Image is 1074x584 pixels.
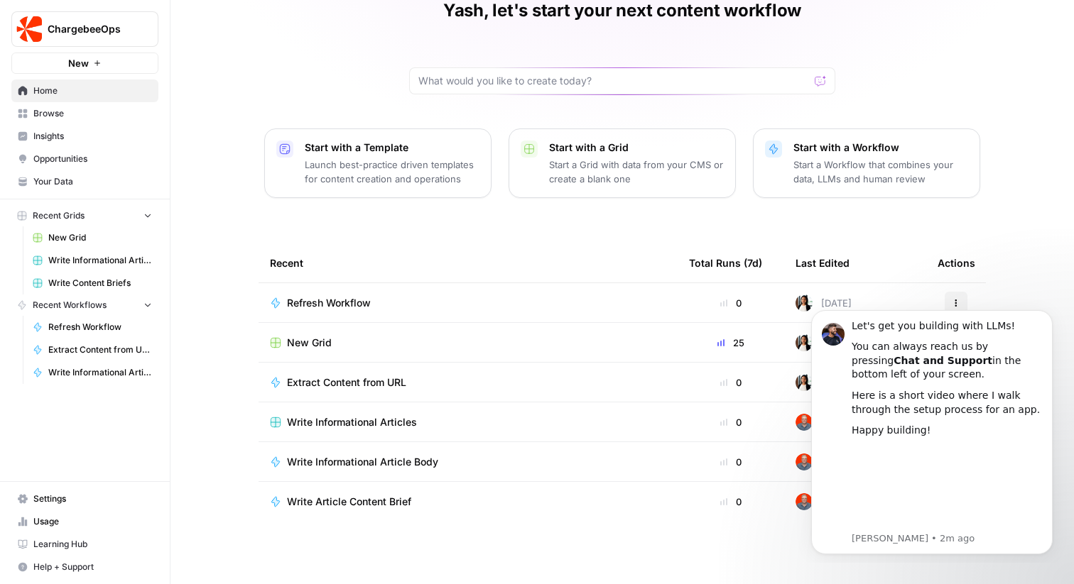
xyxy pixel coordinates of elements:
[11,102,158,125] a: Browse
[48,343,152,356] span: Extract Content from URL
[48,277,152,290] span: Write Content Briefs
[62,235,252,248] p: Message from Steven, sent 2m ago
[418,74,809,88] input: What would you like to create today?
[33,538,152,551] span: Learning Hub
[11,294,158,316] button: Recent Workflows
[287,415,417,429] span: Write Informational Articles
[33,209,85,222] span: Recent Grids
[790,297,1074,563] iframe: Intercom notifications message
[33,299,107,312] span: Recent Workflows
[264,128,492,198] button: Start with a TemplateLaunch best-practice driven templates for content creation and operations
[26,316,158,338] a: Refresh Workflow
[549,141,724,155] p: Start with a Grid
[753,128,980,198] button: Start with a WorkflowStart a Workflow that combines your data, LLMs and human review
[270,375,666,390] a: Extract Content from URL
[270,243,666,282] div: Recent
[33,107,152,120] span: Browse
[689,296,773,310] div: 0
[689,243,762,282] div: Total Runs (7d)
[287,296,371,310] span: Refresh Workflow
[11,205,158,226] button: Recent Grids
[11,148,158,170] a: Opportunities
[48,22,134,36] span: ChargebeeOps
[305,141,479,155] p: Start with a Template
[305,158,479,186] p: Launch best-practice driven templates for content creation and operations
[549,158,724,186] p: Start a Grid with data from your CMS or create a blank one
[287,336,332,350] span: New Grid
[26,338,158,361] a: Extract Content from URL
[509,128,736,198] button: Start with a GridStart a Grid with data from your CMS or create a blank one
[796,294,852,312] div: [DATE]
[938,243,975,282] div: Actions
[48,231,152,244] span: New Grid
[11,170,158,193] a: Your Data
[11,533,158,556] a: Learning Hub
[48,366,152,379] span: Write Informational Article Body
[11,79,158,102] a: Home
[26,249,158,272] a: Write Informational Articles
[33,153,152,165] span: Opportunities
[33,492,152,505] span: Settings
[270,415,666,429] a: Write Informational Articles
[16,16,42,42] img: ChargebeeOps Logo
[26,361,158,384] a: Write Informational Article Body
[68,56,89,70] span: New
[793,141,968,155] p: Start with a Workflow
[689,375,773,390] div: 0
[11,510,158,533] a: Usage
[11,556,158,578] button: Help + Support
[33,175,152,188] span: Your Data
[33,515,152,528] span: Usage
[287,455,438,469] span: Write Informational Article Body
[33,561,152,573] span: Help + Support
[796,243,850,282] div: Last Edited
[796,294,813,312] img: xqjo96fmx1yk2e67jao8cdkou4un
[689,495,773,509] div: 0
[33,130,152,143] span: Insights
[33,84,152,97] span: Home
[793,158,968,186] p: Start a Workflow that combines your data, LLMs and human review
[287,495,411,509] span: Write Article Content Brief
[689,415,773,429] div: 0
[689,455,773,469] div: 0
[48,321,152,334] span: Refresh Workflow
[270,336,666,350] a: New Grid
[270,495,666,509] a: Write Article Content Brief
[689,336,773,350] div: 25
[11,53,158,74] button: New
[287,375,406,390] span: Extract Content from URL
[48,254,152,267] span: Write Informational Articles
[11,487,158,510] a: Settings
[270,455,666,469] a: Write Informational Article Body
[26,226,158,249] a: New Grid
[11,11,158,47] button: Workspace: ChargebeeOps
[62,148,252,233] iframe: youtube
[11,125,158,148] a: Insights
[26,272,158,294] a: Write Content Briefs
[270,296,666,310] a: Refresh Workflow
